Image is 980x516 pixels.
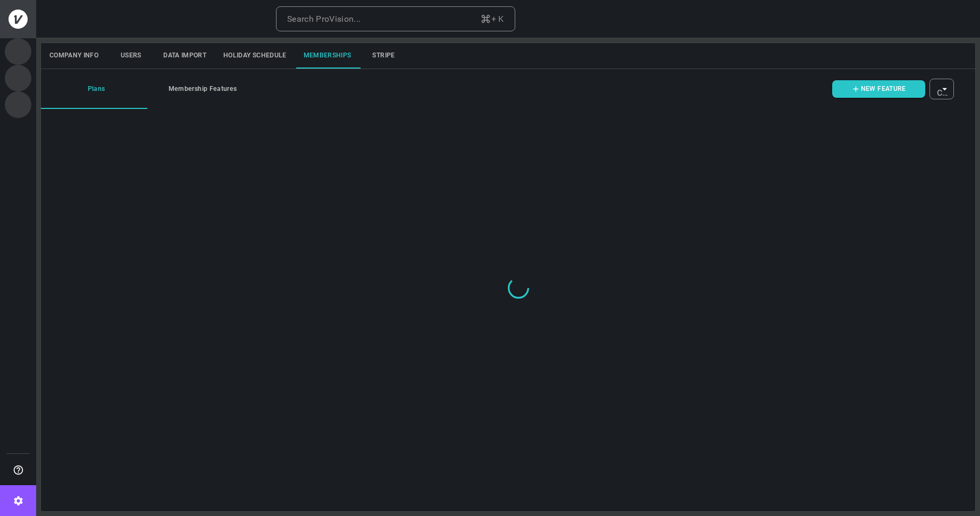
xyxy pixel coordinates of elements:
[295,43,360,69] button: Memberships
[147,69,254,109] button: Membership Features
[832,80,925,98] button: NEW FEATURE
[155,43,215,69] button: Data Import
[276,6,515,32] button: Search ProVision...+ K
[360,43,408,69] button: Stripe
[215,43,295,69] button: Holiday Schedule
[287,12,361,27] div: Search ProVision...
[107,43,155,69] button: Users
[41,69,147,109] button: Plans
[480,12,504,27] div: + K
[41,43,107,69] button: Company Info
